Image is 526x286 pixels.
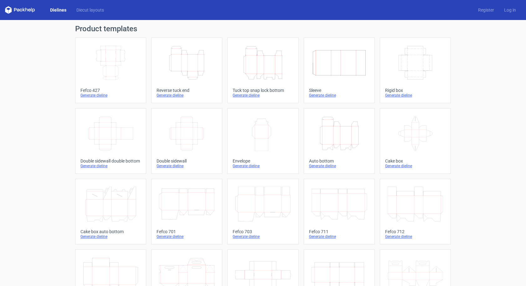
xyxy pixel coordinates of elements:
[304,179,375,244] a: Fefco 711Generate dieline
[309,88,369,93] div: Sleeve
[80,163,141,168] div: Generate dieline
[157,229,217,234] div: Fefco 701
[385,93,446,98] div: Generate dieline
[75,179,146,244] a: Cake box auto bottomGenerate dieline
[473,7,499,13] a: Register
[75,108,146,174] a: Double sidewall double bottomGenerate dieline
[80,234,141,239] div: Generate dieline
[80,158,141,163] div: Double sidewall double bottom
[309,234,369,239] div: Generate dieline
[385,229,446,234] div: Fefco 712
[380,38,451,103] a: Rigid boxGenerate dieline
[157,234,217,239] div: Generate dieline
[304,108,375,174] a: Auto bottomGenerate dieline
[309,93,369,98] div: Generate dieline
[385,163,446,168] div: Generate dieline
[227,108,298,174] a: EnvelopeGenerate dieline
[80,93,141,98] div: Generate dieline
[233,88,293,93] div: Tuck top snap lock bottom
[309,158,369,163] div: Auto bottom
[309,163,369,168] div: Generate dieline
[233,229,293,234] div: Fefco 703
[227,179,298,244] a: Fefco 703Generate dieline
[151,179,222,244] a: Fefco 701Generate dieline
[385,158,446,163] div: Cake box
[304,38,375,103] a: SleeveGenerate dieline
[227,38,298,103] a: Tuck top snap lock bottomGenerate dieline
[45,7,71,13] a: Dielines
[157,88,217,93] div: Reverse tuck end
[157,163,217,168] div: Generate dieline
[80,229,141,234] div: Cake box auto bottom
[233,93,293,98] div: Generate dieline
[80,88,141,93] div: Fefco 427
[151,38,222,103] a: Reverse tuck endGenerate dieline
[385,234,446,239] div: Generate dieline
[151,108,222,174] a: Double sidewallGenerate dieline
[499,7,521,13] a: Log in
[309,229,369,234] div: Fefco 711
[157,158,217,163] div: Double sidewall
[380,179,451,244] a: Fefco 712Generate dieline
[75,25,451,33] h1: Product templates
[233,234,293,239] div: Generate dieline
[157,93,217,98] div: Generate dieline
[75,38,146,103] a: Fefco 427Generate dieline
[71,7,109,13] a: Diecut layouts
[233,163,293,168] div: Generate dieline
[385,88,446,93] div: Rigid box
[233,158,293,163] div: Envelope
[380,108,451,174] a: Cake boxGenerate dieline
